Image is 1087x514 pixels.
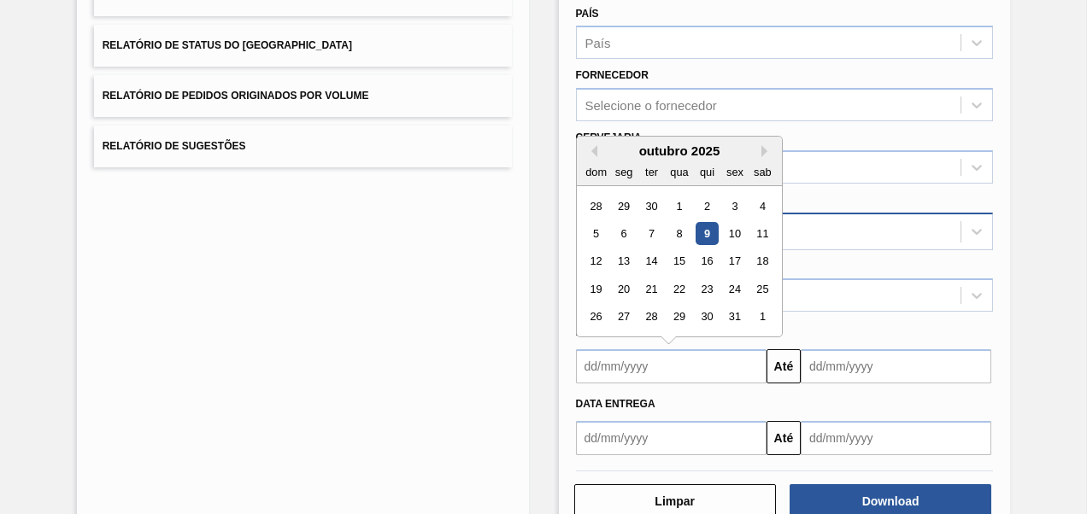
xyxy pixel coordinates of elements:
[750,306,773,329] div: Choose sábado, 1 de novembro de 2025
[585,195,608,218] div: Choose domingo, 28 de setembro de 2025
[723,277,746,301] div: Choose sexta-feira, 24 de outubro de 2025
[667,161,690,184] div: qua
[576,69,649,81] label: Fornecedor
[576,421,767,455] input: dd/mm/yyyy
[103,140,246,152] span: Relatório de Sugestões
[103,90,369,102] span: Relatório de Pedidos Originados por Volume
[576,398,655,410] span: Data Entrega
[576,349,767,383] input: dd/mm/yyyy
[750,161,773,184] div: sab
[94,75,512,117] button: Relatório de Pedidos Originados por Volume
[585,222,608,245] div: Choose domingo, 5 de outubro de 2025
[695,161,718,184] div: qui
[667,306,690,329] div: Choose quarta-feira, 29 de outubro de 2025
[639,250,662,273] div: Choose terça-feira, 14 de outubro de 2025
[695,250,718,273] div: Choose quinta-feira, 16 de outubro de 2025
[585,98,717,113] div: Selecione o fornecedor
[801,421,991,455] input: dd/mm/yyyy
[750,222,773,245] div: Choose sábado, 11 de outubro de 2025
[667,250,690,273] div: Choose quarta-feira, 15 de outubro de 2025
[576,8,599,20] label: País
[667,222,690,245] div: Choose quarta-feira, 8 de outubro de 2025
[723,195,746,218] div: Choose sexta-feira, 3 de outubro de 2025
[761,145,773,157] button: Next Month
[695,306,718,329] div: Choose quinta-feira, 30 de outubro de 2025
[639,195,662,218] div: Choose terça-feira, 30 de setembro de 2025
[723,250,746,273] div: Choose sexta-feira, 17 de outubro de 2025
[695,222,718,245] div: Choose quinta-feira, 9 de outubro de 2025
[667,195,690,218] div: Choose quarta-feira, 1 de outubro de 2025
[639,222,662,245] div: Choose terça-feira, 7 de outubro de 2025
[723,222,746,245] div: Choose sexta-feira, 10 de outubro de 2025
[750,277,773,301] div: Choose sábado, 25 de outubro de 2025
[585,306,608,329] div: Choose domingo, 26 de outubro de 2025
[94,25,512,67] button: Relatório de Status do [GEOGRAPHIC_DATA]
[639,161,662,184] div: ter
[639,306,662,329] div: Choose terça-feira, 28 de outubro de 2025
[585,277,608,301] div: Choose domingo, 19 de outubro de 2025
[576,131,642,143] label: Cervejaria
[585,145,597,157] button: Previous Month
[585,161,608,184] div: dom
[582,192,776,330] div: month 2025-10
[585,36,611,50] div: País
[577,143,782,158] div: outubro 2025
[612,277,635,301] div: Choose segunda-feira, 20 de outubro de 2025
[612,250,635,273] div: Choose segunda-feira, 13 de outubro de 2025
[639,277,662,301] div: Choose terça-feira, 21 de outubro de 2025
[667,277,690,301] div: Choose quarta-feira, 22 de outubro de 2025
[612,195,635,218] div: Choose segunda-feira, 29 de setembro de 2025
[612,222,635,245] div: Choose segunda-feira, 6 de outubro de 2025
[103,39,352,51] span: Relatório de Status do [GEOGRAPHIC_DATA]
[612,306,635,329] div: Choose segunda-feira, 27 de outubro de 2025
[585,250,608,273] div: Choose domingo, 12 de outubro de 2025
[695,195,718,218] div: Choose quinta-feira, 2 de outubro de 2025
[612,161,635,184] div: seg
[723,161,746,184] div: sex
[750,250,773,273] div: Choose sábado, 18 de outubro de 2025
[801,349,991,383] input: dd/mm/yyyy
[695,277,718,301] div: Choose quinta-feira, 23 de outubro de 2025
[723,306,746,329] div: Choose sexta-feira, 31 de outubro de 2025
[750,195,773,218] div: Choose sábado, 4 de outubro de 2025
[94,126,512,167] button: Relatório de Sugestões
[767,421,801,455] button: Até
[767,349,801,383] button: Até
